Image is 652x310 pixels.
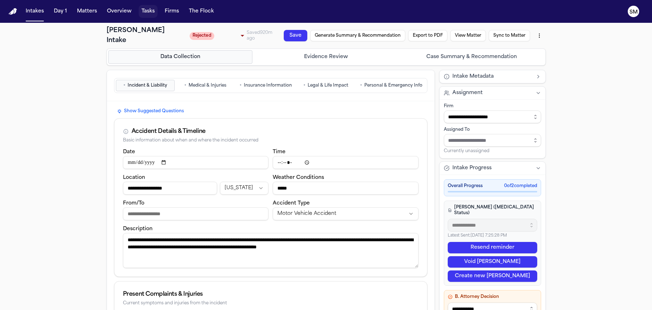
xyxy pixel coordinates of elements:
[284,30,307,41] button: Save
[184,82,186,89] span: •
[630,10,638,15] text: SM
[123,233,419,268] textarea: Incident description
[452,165,492,172] span: Intake Progress
[310,30,405,41] button: Generate Summary & Recommendation
[450,30,486,41] button: View Matter
[448,242,537,253] button: Resend reminder
[308,83,348,88] span: Legal & Life Impact
[448,183,483,189] span: Overall Progress
[74,5,100,18] button: Matters
[108,50,544,64] nav: Intake steps
[444,134,541,147] input: Assign to staff member
[123,182,217,195] input: Incident location
[9,8,17,15] a: Home
[448,233,537,239] p: Latest Sent: [DATE] 7:25:28 PM
[114,107,187,115] button: Show Suggested Questions
[107,26,185,46] h1: [PERSON_NAME] Intake
[273,182,419,195] input: Weather conditions
[108,50,253,64] button: Go to Data Collection step
[360,82,362,89] span: •
[254,50,398,64] button: Go to Evidence Review step
[364,83,422,88] span: Personal & Emergency Info
[123,82,125,89] span: •
[273,175,324,180] label: Weather Conditions
[273,149,286,155] label: Time
[440,87,545,99] button: Assignment
[123,290,419,299] div: Present Complaints & Injuries
[408,30,447,41] button: Export to PDF
[190,32,214,40] span: Rejected
[9,8,17,15] img: Finch Logo
[444,110,541,123] input: Select firm
[448,256,537,268] button: Void [PERSON_NAME]
[440,162,545,175] button: Intake Progress
[504,183,537,189] span: 0 of 2 completed
[190,31,247,41] div: Update intake status
[123,175,145,180] label: Location
[448,294,537,300] h4: B. Attorney Decision
[273,156,419,169] input: Incident time
[123,226,153,232] label: Description
[448,270,537,282] button: Create new [PERSON_NAME]
[247,31,272,41] span: Saved 920m ago
[220,182,268,195] button: Incident state
[448,205,537,216] h4: [PERSON_NAME] ([MEDICAL_DATA] Status)
[273,201,310,206] label: Accident Type
[128,83,167,88] span: Incident & Liability
[139,5,158,18] button: Tasks
[489,30,530,41] button: Sync to Matter
[123,201,144,206] label: From/To
[51,5,70,18] button: Day 1
[444,103,541,109] div: Firm
[186,5,217,18] button: The Flock
[444,148,489,154] span: Currently unassigned
[189,83,226,88] span: Medical & Injuries
[123,207,269,220] input: From/To destination
[236,80,295,91] button: Go to Insurance Information
[452,89,483,97] span: Assignment
[116,80,175,91] button: Go to Incident & Liability
[452,73,494,80] span: Intake Metadata
[123,156,269,169] input: Incident date
[533,29,546,42] button: More actions
[244,83,292,88] span: Insurance Information
[400,50,544,64] button: Go to Case Summary & Recommendation step
[104,5,134,18] button: Overview
[162,5,182,18] button: Firms
[123,138,419,143] div: Basic information about when and where the incident occurred
[23,5,47,18] button: Intakes
[176,80,235,91] button: Go to Medical & Injuries
[132,127,206,136] div: Accident Details & Timeline
[440,70,545,83] button: Intake Metadata
[123,149,135,155] label: Date
[444,127,541,133] div: Assigned To
[357,80,426,91] button: Go to Personal & Emergency Info
[240,82,242,89] span: •
[123,301,419,306] div: Current symptoms and injuries from the incident
[303,82,306,89] span: •
[297,80,355,91] button: Go to Legal & Life Impact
